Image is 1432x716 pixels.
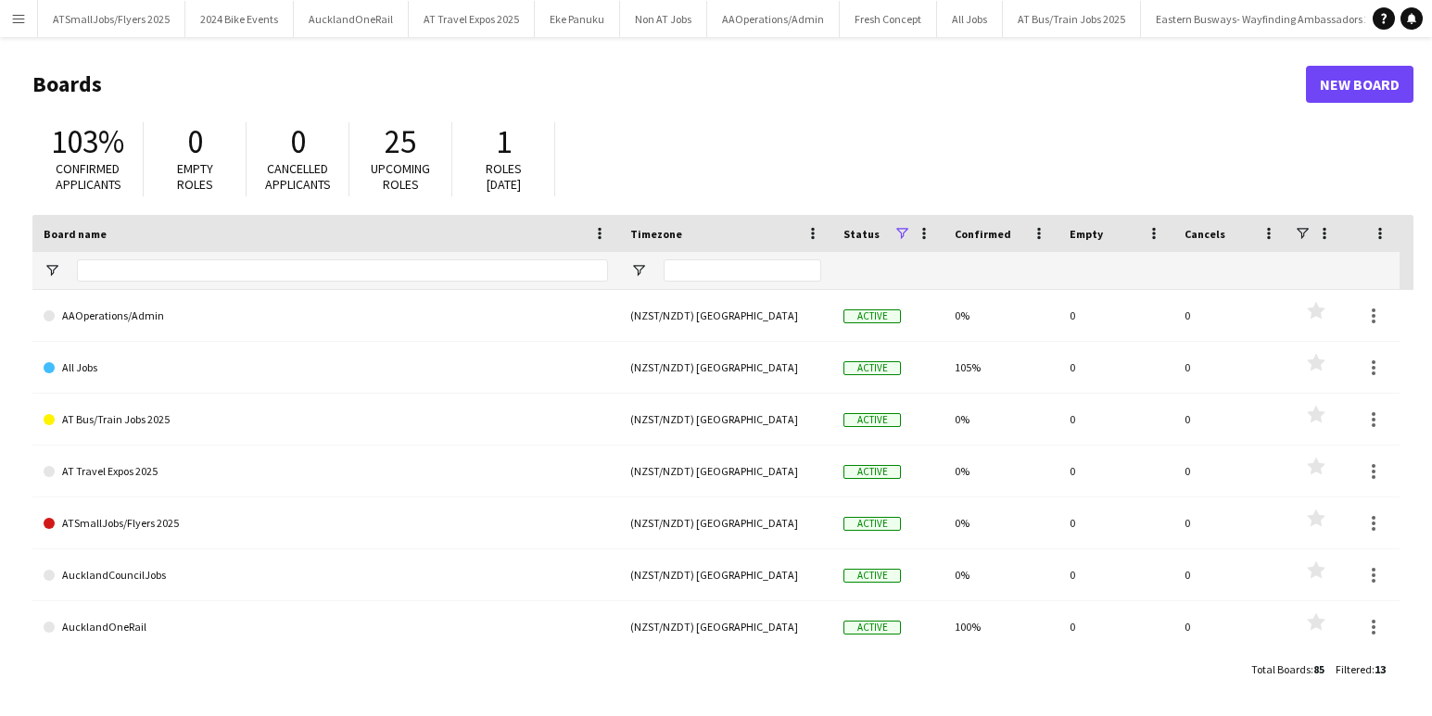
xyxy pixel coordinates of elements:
button: AucklandOneRail [294,1,409,37]
div: 0 [1173,290,1288,341]
div: 0% [944,394,1058,445]
h1: Boards [32,70,1306,98]
div: 0% [944,446,1058,496]
div: 105% [944,342,1058,393]
span: Empty [1070,227,1103,241]
div: : [1251,651,1324,687]
span: Active [843,309,901,323]
div: 0 [1058,549,1173,600]
span: Active [843,361,901,375]
div: 0 [1173,394,1288,445]
div: 0 [1173,601,1288,652]
span: Timezone [630,227,682,241]
button: Fresh Concept [840,1,937,37]
button: AT Bus/Train Jobs 2025 [1003,1,1141,37]
span: Board name [44,227,107,241]
span: Active [843,517,901,531]
button: Eke Panuku [535,1,620,37]
a: ATSmallJobs/Flyers 2025 [44,497,608,549]
div: (NZST/NZDT) [GEOGRAPHIC_DATA] [619,342,832,393]
div: (NZST/NZDT) [GEOGRAPHIC_DATA] [619,497,832,548]
span: 103% [51,121,124,162]
div: 0% [944,549,1058,600]
span: Active [843,621,901,634]
div: 0% [944,497,1058,548]
span: Active [843,569,901,583]
div: 0 [1173,342,1288,393]
span: Active [843,413,901,427]
button: Eastern Busways- Wayfinding Ambassadors 2024 [1141,1,1402,37]
div: (NZST/NZDT) [GEOGRAPHIC_DATA] [619,549,832,600]
a: AAOperations/Admin [44,290,608,342]
a: AT Travel Expos 2025 [44,446,608,497]
span: Upcoming roles [371,160,430,193]
div: (NZST/NZDT) [GEOGRAPHIC_DATA] [619,601,832,652]
span: 13 [1375,662,1386,676]
input: Board name Filter Input [77,259,608,282]
button: All Jobs [937,1,1003,37]
span: 0 [290,121,306,162]
span: Confirmed [955,227,1011,241]
div: : [1336,651,1386,687]
a: AucklandCouncilJobs [44,549,608,601]
div: 0 [1173,497,1288,548]
div: 0% [944,290,1058,341]
div: (NZST/NZDT) [GEOGRAPHIC_DATA] [619,394,832,445]
div: (NZST/NZDT) [GEOGRAPHIC_DATA] [619,290,832,341]
span: 1 [496,121,512,162]
div: 0 [1058,446,1173,496]
div: 0 [1058,601,1173,652]
span: 85 [1313,662,1324,676]
span: 25 [385,121,416,162]
div: 0 [1173,549,1288,600]
span: Status [843,227,880,241]
div: 0 [1058,342,1173,393]
div: 0 [1058,290,1173,341]
span: Confirmed applicants [56,160,121,193]
span: Filtered [1336,662,1372,676]
a: AucklandOneRail [44,601,608,653]
span: Empty roles [177,160,213,193]
span: Active [843,465,901,479]
span: Cancels [1185,227,1225,241]
span: Total Boards [1251,662,1311,676]
a: New Board [1306,66,1413,103]
div: (NZST/NZDT) [GEOGRAPHIC_DATA] [619,446,832,496]
a: AT Bus/Train Jobs 2025 [44,394,608,446]
button: Non AT Jobs [620,1,707,37]
span: 0 [187,121,203,162]
button: ATSmallJobs/Flyers 2025 [38,1,185,37]
div: 100% [944,601,1058,652]
div: 0 [1058,394,1173,445]
button: Open Filter Menu [44,262,60,279]
button: Open Filter Menu [630,262,647,279]
div: 0 [1173,446,1288,496]
button: 2024 Bike Events [185,1,294,37]
input: Timezone Filter Input [664,259,821,282]
div: 0 [1058,497,1173,548]
span: Roles [DATE] [486,160,522,193]
a: All Jobs [44,342,608,394]
button: AAOperations/Admin [707,1,840,37]
span: Cancelled applicants [265,160,331,193]
button: AT Travel Expos 2025 [409,1,535,37]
